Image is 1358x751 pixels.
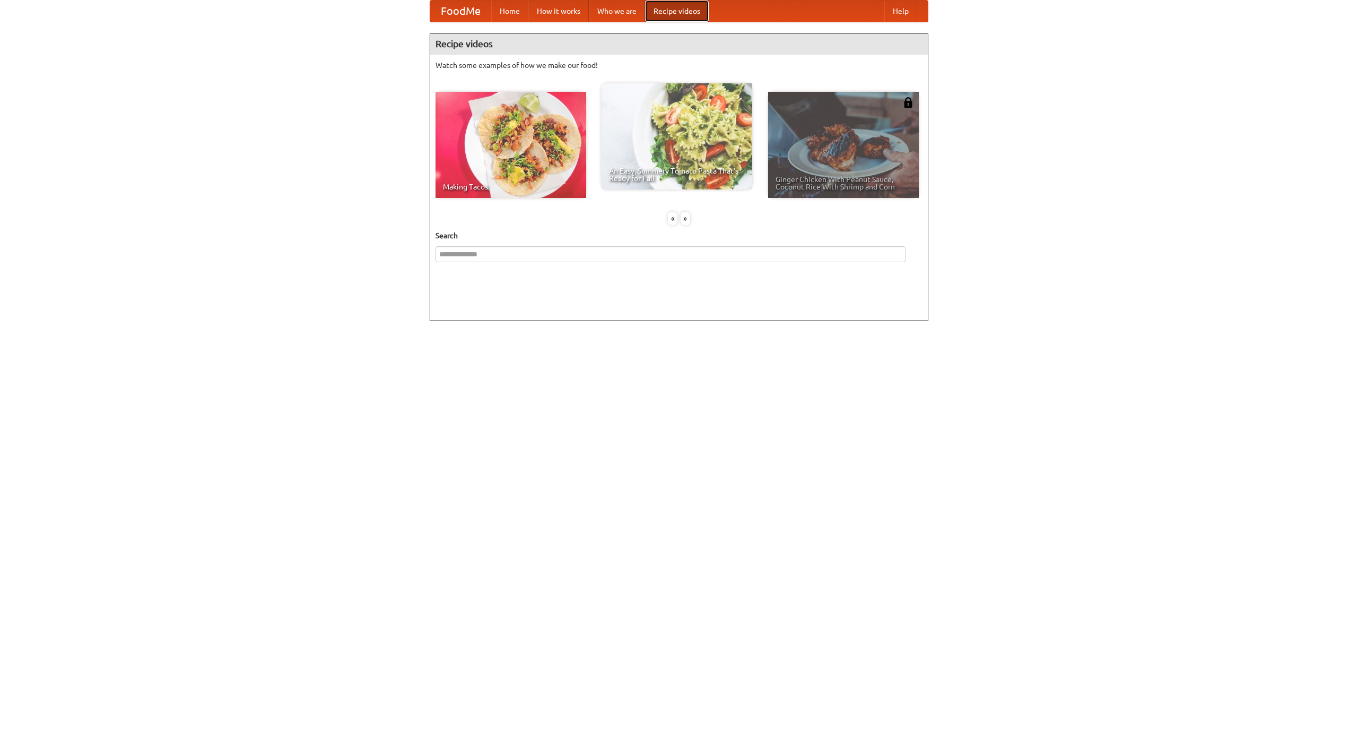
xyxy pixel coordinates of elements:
h4: Recipe videos [430,33,928,55]
a: Help [884,1,917,22]
a: FoodMe [430,1,491,22]
a: How it works [528,1,589,22]
p: Watch some examples of how we make our food! [436,60,922,71]
div: » [681,212,690,225]
a: Recipe videos [645,1,709,22]
a: Home [491,1,528,22]
span: An Easy, Summery Tomato Pasta That's Ready for Fall [609,167,745,182]
div: « [668,212,677,225]
h5: Search [436,230,922,241]
a: Making Tacos [436,92,586,198]
a: An Easy, Summery Tomato Pasta That's Ready for Fall [602,83,752,189]
span: Making Tacos [443,183,579,191]
img: 483408.png [903,97,913,108]
a: Who we are [589,1,645,22]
